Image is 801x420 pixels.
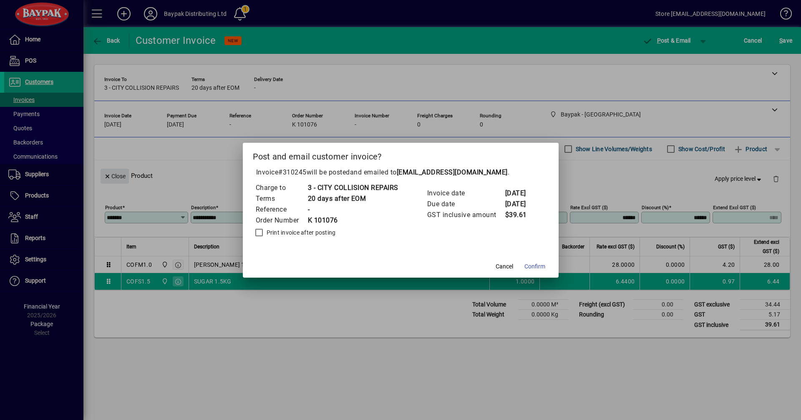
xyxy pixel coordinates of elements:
[496,262,513,271] span: Cancel
[243,143,559,167] h2: Post and email customer invoice?
[307,193,398,204] td: 20 days after EOM
[255,215,307,226] td: Order Number
[505,188,538,199] td: [DATE]
[505,210,538,220] td: $39.61
[427,199,505,210] td: Due date
[255,182,307,193] td: Charge to
[505,199,538,210] td: [DATE]
[524,262,545,271] span: Confirm
[427,210,505,220] td: GST inclusive amount
[278,168,307,176] span: #310245
[307,215,398,226] td: K 101076
[350,168,508,176] span: and emailed to
[265,228,336,237] label: Print invoice after posting
[255,204,307,215] td: Reference
[397,168,508,176] b: [EMAIL_ADDRESS][DOMAIN_NAME]
[307,182,398,193] td: 3 - CITY COLLISION REPAIRS
[255,193,307,204] td: Terms
[427,188,505,199] td: Invoice date
[521,259,549,274] button: Confirm
[307,204,398,215] td: -
[253,167,549,177] p: Invoice will be posted .
[491,259,518,274] button: Cancel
